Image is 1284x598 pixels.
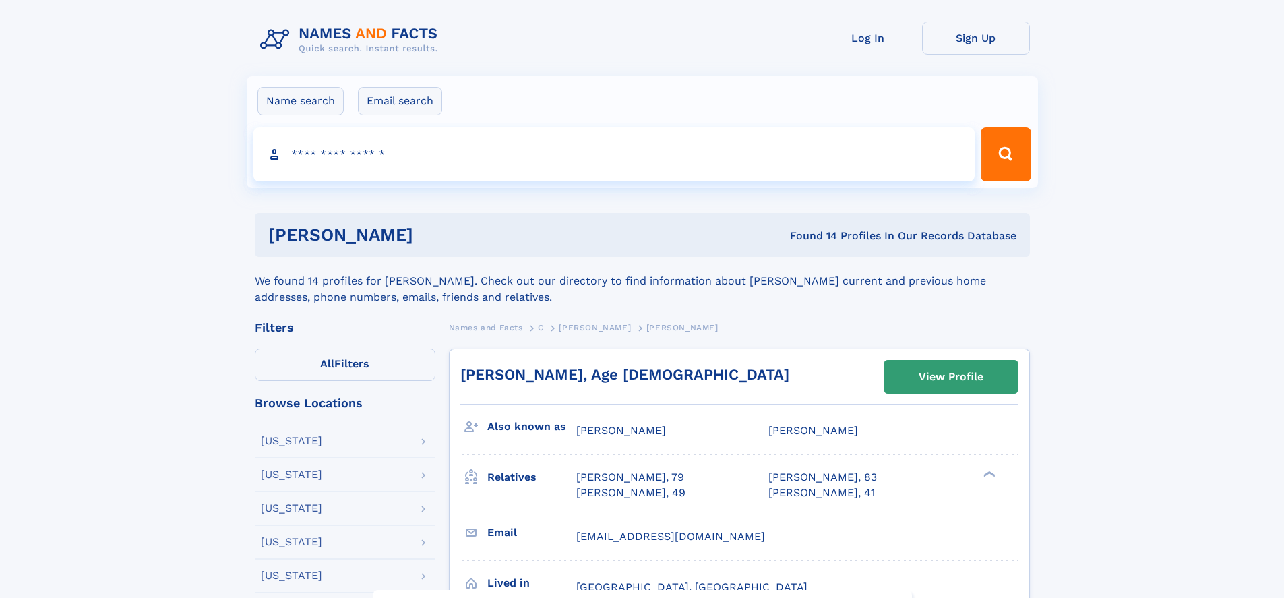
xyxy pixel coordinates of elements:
[646,323,719,332] span: [PERSON_NAME]
[576,485,685,500] a: [PERSON_NAME], 49
[487,466,576,489] h3: Relatives
[261,503,322,514] div: [US_STATE]
[538,319,544,336] a: C
[261,436,322,446] div: [US_STATE]
[261,469,322,480] div: [US_STATE]
[257,87,344,115] label: Name search
[576,470,684,485] a: [PERSON_NAME], 79
[487,572,576,595] h3: Lived in
[261,570,322,581] div: [US_STATE]
[261,537,322,547] div: [US_STATE]
[358,87,442,115] label: Email search
[320,357,334,370] span: All
[768,470,877,485] a: [PERSON_NAME], 83
[255,349,435,381] label: Filters
[255,22,449,58] img: Logo Names and Facts
[538,323,544,332] span: C
[768,485,875,500] a: [PERSON_NAME], 41
[576,424,666,437] span: [PERSON_NAME]
[922,22,1030,55] a: Sign Up
[460,366,789,383] a: [PERSON_NAME], Age [DEMOGRAPHIC_DATA]
[814,22,922,55] a: Log In
[980,470,996,479] div: ❯
[255,257,1030,305] div: We found 14 profiles for [PERSON_NAME]. Check out our directory to find information about [PERSON...
[487,521,576,544] h3: Email
[559,323,631,332] span: [PERSON_NAME]
[487,415,576,438] h3: Also known as
[884,361,1018,393] a: View Profile
[268,227,602,243] h1: [PERSON_NAME]
[981,127,1031,181] button: Search Button
[253,127,975,181] input: search input
[559,319,631,336] a: [PERSON_NAME]
[601,229,1016,243] div: Found 14 Profiles In Our Records Database
[255,397,435,409] div: Browse Locations
[919,361,983,392] div: View Profile
[255,322,435,334] div: Filters
[576,580,807,593] span: [GEOGRAPHIC_DATA], [GEOGRAPHIC_DATA]
[449,319,523,336] a: Names and Facts
[576,530,765,543] span: [EMAIL_ADDRESS][DOMAIN_NAME]
[768,424,858,437] span: [PERSON_NAME]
